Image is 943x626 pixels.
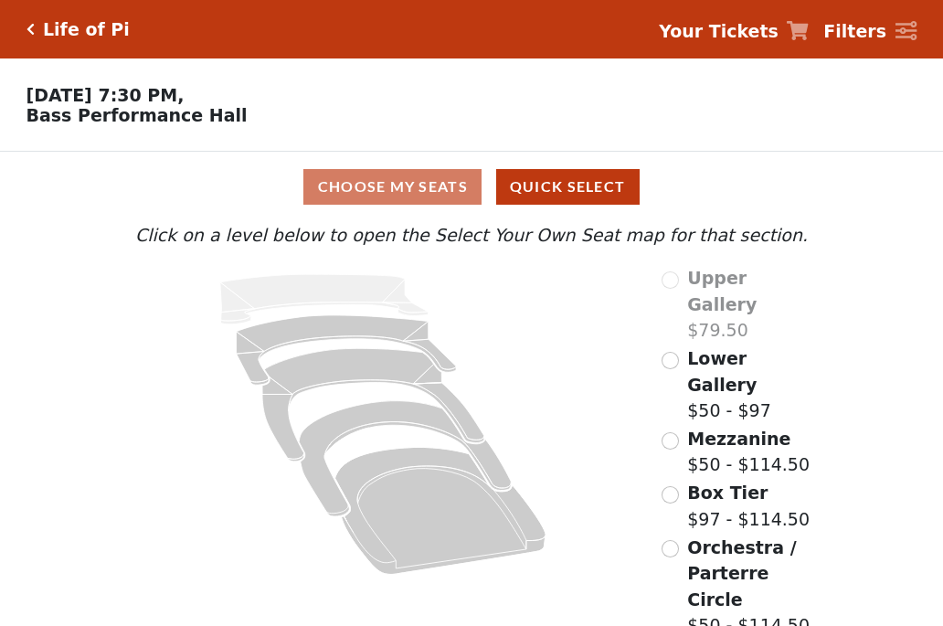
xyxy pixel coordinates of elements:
[687,265,812,344] label: $79.50
[131,222,812,249] p: Click on a level below to open the Select Your Own Seat map for that section.
[687,537,796,610] span: Orchestra / Parterre Circle
[237,315,457,385] path: Lower Gallery - Seats Available: 167
[687,348,757,395] span: Lower Gallery
[687,480,810,532] label: $97 - $114.50
[823,21,886,41] strong: Filters
[43,19,130,40] h5: Life of Pi
[823,18,917,45] a: Filters
[335,448,546,575] path: Orchestra / Parterre Circle - Seats Available: 36
[687,345,812,424] label: $50 - $97
[687,426,810,478] label: $50 - $114.50
[659,21,779,41] strong: Your Tickets
[687,429,790,449] span: Mezzanine
[687,268,757,314] span: Upper Gallery
[659,18,809,45] a: Your Tickets
[496,169,640,205] button: Quick Select
[26,23,35,36] a: Click here to go back to filters
[220,274,429,324] path: Upper Gallery - Seats Available: 0
[687,483,768,503] span: Box Tier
